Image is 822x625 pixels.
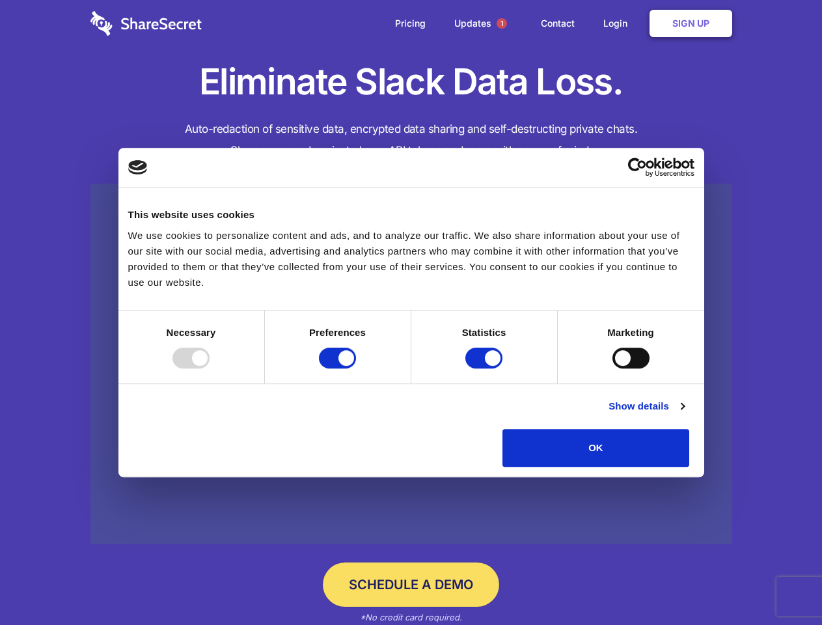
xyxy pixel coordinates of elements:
em: *No credit card required. [360,612,462,622]
a: Pricing [382,3,439,44]
img: logo-wordmark-white-trans-d4663122ce5f474addd5e946df7df03e33cb6a1c49d2221995e7729f52c070b2.svg [90,11,202,36]
strong: Preferences [309,327,366,338]
div: This website uses cookies [128,207,694,223]
strong: Marketing [607,327,654,338]
strong: Necessary [167,327,216,338]
h1: Eliminate Slack Data Loss. [90,59,732,105]
button: OK [502,429,689,467]
a: Sign Up [650,10,732,37]
a: Show details [609,398,684,414]
img: logo [128,160,148,174]
strong: Statistics [462,327,506,338]
a: Schedule a Demo [323,562,499,607]
h4: Auto-redaction of sensitive data, encrypted data sharing and self-destructing private chats. Shar... [90,118,732,161]
span: 1 [497,18,507,29]
a: Login [590,3,647,44]
a: Usercentrics Cookiebot - opens in a new window [581,158,694,177]
a: Wistia video thumbnail [90,184,732,545]
a: Contact [528,3,588,44]
div: We use cookies to personalize content and ads, and to analyze our traffic. We also share informat... [128,228,694,290]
